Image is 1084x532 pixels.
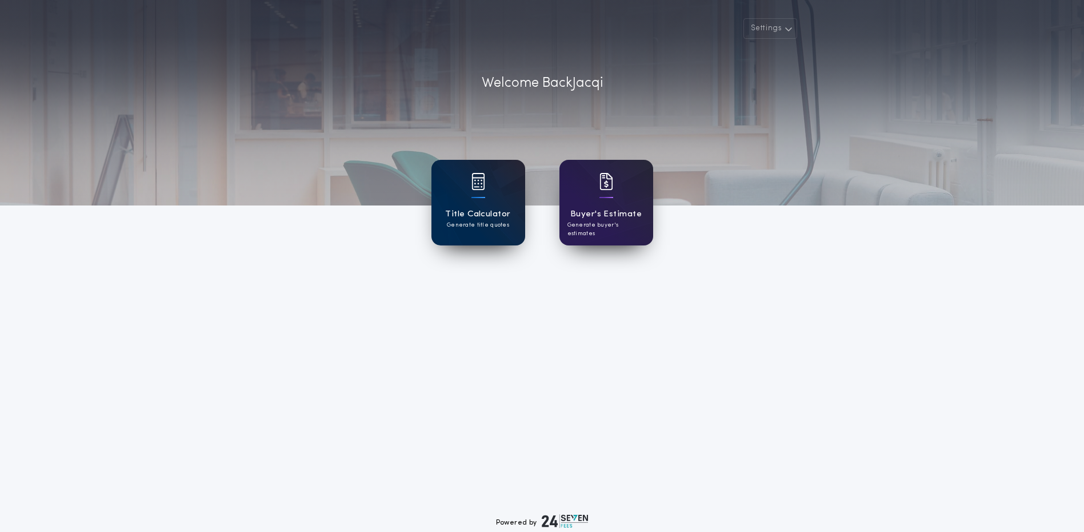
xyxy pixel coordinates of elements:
[496,514,589,528] div: Powered by
[559,160,653,245] a: card iconBuyer's EstimateGenerate buyer's estimates
[482,73,603,94] p: Welcome Back Jacqi
[743,18,797,39] button: Settings
[447,221,509,229] p: Generate title quotes
[599,173,613,190] img: card icon
[431,160,525,245] a: card iconTitle CalculatorGenerate title quotes
[570,208,642,221] h1: Buyer's Estimate
[445,208,510,221] h1: Title Calculator
[471,173,485,190] img: card icon
[542,514,589,528] img: logo
[567,221,645,238] p: Generate buyer's estimates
